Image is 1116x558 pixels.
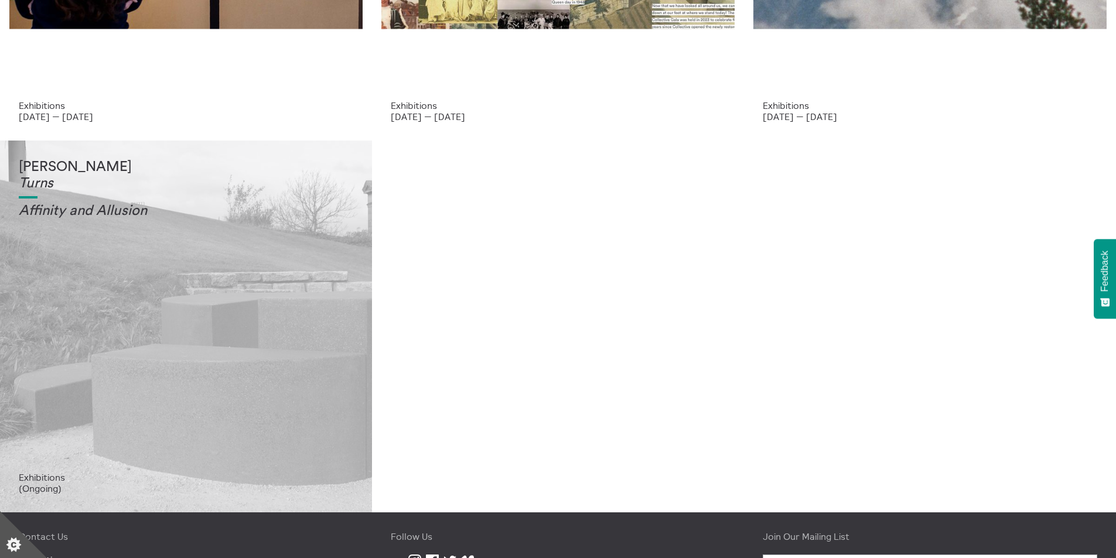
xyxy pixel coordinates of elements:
em: Affinity and Allusi [19,204,131,218]
h1: [PERSON_NAME] [19,159,353,191]
em: Turns [19,176,53,190]
p: Exhibitions [763,100,1097,111]
button: Feedback - Show survey [1094,239,1116,319]
p: Exhibitions [391,100,725,111]
p: Exhibitions [19,100,353,111]
span: Feedback [1100,251,1110,292]
p: Exhibitions [19,472,353,482]
h4: Contact Us [19,531,353,542]
em: on [131,204,147,218]
p: [DATE] — [DATE] [763,111,1097,122]
h4: Join Our Mailing List [763,531,1097,542]
h4: Follow Us [391,531,725,542]
p: [DATE] — [DATE] [19,111,353,122]
p: [DATE] — [DATE] [391,111,725,122]
p: (Ongoing) [19,483,353,494]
